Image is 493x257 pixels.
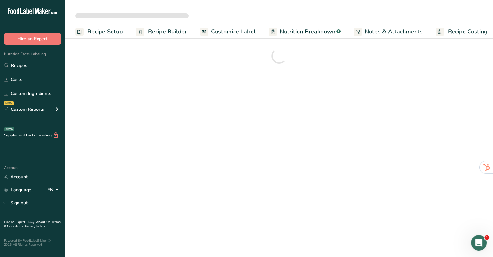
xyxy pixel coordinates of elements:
span: Recipe Setup [88,27,123,36]
div: BETA [4,127,14,131]
a: Customize Label [200,24,256,39]
div: Custom Reports [4,106,44,113]
a: About Us . [36,220,52,224]
span: Notes & Attachments [365,27,423,36]
span: Nutrition Breakdown [280,27,335,36]
span: 1 [484,235,489,240]
iframe: Intercom live chat [471,235,487,251]
div: NEW [4,101,14,105]
a: Recipe Costing [436,24,487,39]
button: Hire an Expert [4,33,61,45]
span: Customize Label [211,27,256,36]
a: Language [4,184,31,196]
a: Privacy Policy [25,224,45,229]
a: Hire an Expert . [4,220,27,224]
span: Recipe Costing [448,27,487,36]
a: Recipe Builder [136,24,187,39]
a: FAQ . [28,220,36,224]
a: Notes & Attachments [354,24,423,39]
div: EN [47,186,61,194]
a: Nutrition Breakdown [269,24,341,39]
div: Powered By FoodLabelMaker © 2025 All Rights Reserved [4,239,61,247]
a: Terms & Conditions . [4,220,61,229]
span: Recipe Builder [148,27,187,36]
a: Recipe Setup [75,24,123,39]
